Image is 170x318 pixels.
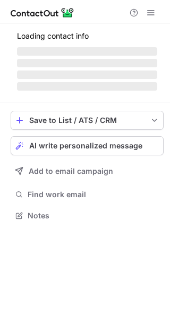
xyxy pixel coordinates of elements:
span: ‌ [17,59,157,67]
img: ContactOut v5.3.10 [11,6,74,19]
button: Notes [11,208,164,223]
button: Add to email campaign [11,162,164,181]
span: AI write personalized message [29,142,142,150]
p: Loading contact info [17,32,157,40]
span: Add to email campaign [29,167,113,175]
span: Find work email [28,190,159,199]
div: Save to List / ATS / CRM [29,116,145,125]
span: ‌ [17,82,157,91]
span: ‌ [17,47,157,56]
button: AI write personalized message [11,136,164,155]
span: ‌ [17,70,157,79]
button: save-profile-one-click [11,111,164,130]
button: Find work email [11,187,164,202]
span: Notes [28,211,159,220]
